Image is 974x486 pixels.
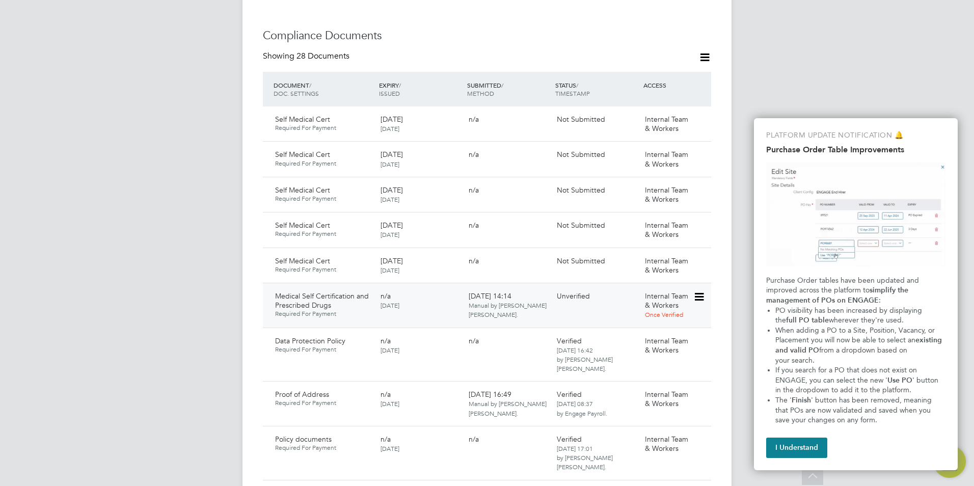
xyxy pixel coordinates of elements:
span: Required For Payment [275,195,372,203]
span: The ' [775,396,792,404]
span: Required For Payment [275,159,372,168]
span: Not Submitted [557,115,605,124]
span: Required For Payment [275,124,372,132]
span: Manual by [PERSON_NAME] [PERSON_NAME]. [469,399,547,417]
div: Showing [263,51,351,62]
p: PLATFORM UPDATE NOTIFICATION 🔔 [766,130,945,141]
span: Internal Team & Workers [645,291,688,310]
span: Required For Payment [275,230,372,238]
span: n/a [469,115,479,124]
span: Required For Payment [275,444,372,452]
span: Unverified [557,291,590,301]
span: Self Medical Cert [275,115,330,124]
div: ACCESS [641,76,711,94]
span: Internal Team & Workers [645,390,688,408]
span: Required For Payment [275,265,372,274]
span: [DATE] 16:42 by [PERSON_NAME] [PERSON_NAME]. [557,346,613,372]
strong: simplify the management of POs on ENGAGE [766,286,910,305]
span: [DATE] 14:14 [469,291,547,319]
span: : [879,296,881,305]
span: [DATE] [381,195,399,203]
span: [DATE] [381,444,399,452]
span: n/a [381,435,391,444]
div: STATUS [553,76,641,102]
span: [DATE] [381,124,399,132]
div: SUBMITTED [465,76,553,102]
span: [DATE] [381,150,403,159]
h2: Purchase Order Table Improvements [766,145,945,154]
span: Purchase Order tables have been updated and improved across the platform to [766,276,921,295]
div: EXPIRY [376,76,465,102]
span: [DATE] [381,160,399,168]
span: If you search for a PO that does not exist on ENGAGE, you can select the new ' [775,366,919,385]
span: DOC. SETTINGS [274,89,319,97]
span: n/a [469,435,479,444]
div: Purchase Order Table Improvements [754,118,958,470]
span: Not Submitted [557,221,605,230]
span: Internal Team & Workers [645,435,688,453]
span: Self Medical Cert [275,185,330,195]
span: wherever they're used. [829,316,904,325]
span: Not Submitted [557,150,605,159]
span: Internal Team & Workers [645,150,688,168]
span: Required For Payment [275,345,372,354]
span: [DATE] 08:37 by Engage Payroll. [557,399,607,417]
span: [DATE] [381,185,403,195]
span: 28 Documents [296,51,349,61]
strong: Use PO [887,376,912,385]
span: [DATE] 17:01 by [PERSON_NAME] [PERSON_NAME]. [557,444,613,471]
span: n/a [469,256,479,265]
span: TIMESTAMP [555,89,590,97]
span: Internal Team & Workers [645,221,688,239]
span: When adding a PO to a Site, Position, Vacancy, or Placement you will now be able to select an [775,326,937,345]
span: Internal Team & Workers [645,115,688,133]
span: Internal Team & Workers [645,185,688,204]
strong: existing and valid PO [775,336,944,355]
span: METHOD [467,89,494,97]
span: [DATE] [381,301,399,309]
span: [DATE] [381,230,399,238]
strong: Finish [792,396,811,404]
span: n/a [469,221,479,230]
span: Internal Team & Workers [645,336,688,355]
span: / [309,81,311,89]
span: Policy documents [275,435,332,444]
span: Self Medical Cert [275,256,330,265]
span: [DATE] [381,115,403,124]
span: [DATE] [381,399,399,408]
span: n/a [469,185,479,195]
span: Once Verified [645,310,683,318]
span: Manual by [PERSON_NAME] [PERSON_NAME]. [469,301,547,318]
span: Verified [557,435,582,444]
span: n/a [381,390,391,399]
span: Medical Self Certification and Prescribed Drugs [275,291,369,310]
span: Verified [557,390,582,399]
span: Data Protection Policy [275,336,345,345]
span: / [501,81,503,89]
span: Not Submitted [557,256,605,265]
span: Internal Team & Workers [645,256,688,275]
span: Not Submitted [557,185,605,195]
span: ' button has been removed, meaning that POs are now validated and saved when you save your change... [775,396,934,424]
span: PO visibility has been increased by displaying the [775,306,924,325]
span: Proof of Address [275,390,329,399]
span: n/a [469,150,479,159]
div: DOCUMENT [271,76,376,102]
strong: full PO table [786,316,829,325]
span: [DATE] [381,256,403,265]
button: I Understand [766,438,827,458]
span: Required For Payment [275,399,372,407]
span: n/a [381,291,391,301]
span: / [399,81,401,89]
span: [DATE] [381,266,399,274]
span: ' button in the dropdown to add it to the platform. [775,376,940,395]
span: [DATE] [381,221,403,230]
img: Purchase Order Table Improvements [766,163,945,266]
span: ISSUED [379,89,400,97]
span: Verified [557,336,582,345]
span: Self Medical Cert [275,221,330,230]
span: [DATE] 16:49 [469,390,547,417]
span: Required For Payment [275,310,372,318]
span: / [576,81,578,89]
span: [DATE] [381,346,399,354]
